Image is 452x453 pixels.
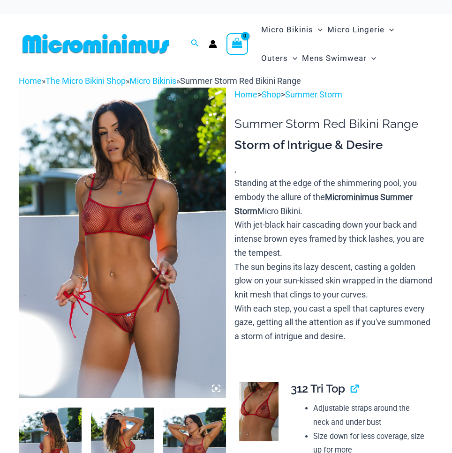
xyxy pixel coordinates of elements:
[19,76,42,86] a: Home
[234,137,433,153] h3: Storm of Intrigue & Desire
[234,89,257,99] a: Home
[129,76,176,86] a: Micro Bikinis
[234,137,433,343] div: ,
[226,33,248,55] a: View Shopping Cart, empty
[234,117,433,131] h1: Summer Storm Red Bikini Range
[234,192,413,216] b: Microminimus Summer Storm
[325,15,396,44] a: Micro LingerieMenu ToggleMenu Toggle
[234,88,433,102] p: > >
[300,44,378,73] a: Mens SwimwearMenu ToggleMenu Toggle
[367,46,376,70] span: Menu Toggle
[259,44,300,73] a: OutersMenu ToggleMenu Toggle
[19,88,226,398] img: Summer Storm Red 332 Crop Top 449 Thong
[239,382,279,441] img: Summer Storm Red 312 Tri Top
[45,76,126,86] a: The Micro Bikini Shop
[288,46,297,70] span: Menu Toggle
[261,18,313,42] span: Micro Bikinis
[327,18,384,42] span: Micro Lingerie
[209,40,217,48] a: Account icon link
[191,38,199,50] a: Search icon link
[180,76,301,86] span: Summer Storm Red Bikini Range
[285,89,342,99] a: Summer Storm
[234,176,433,343] p: Standing at the edge of the shimmering pool, you embody the allure of the Micro Bikini. With jet-...
[261,46,288,70] span: Outers
[257,14,433,74] nav: Site Navigation
[384,18,394,42] span: Menu Toggle
[262,89,281,99] a: Shop
[259,15,325,44] a: Micro BikinisMenu ToggleMenu Toggle
[302,46,367,70] span: Mens Swimwear
[291,382,345,395] span: 312 Tri Top
[19,33,173,54] img: MM SHOP LOGO FLAT
[313,401,426,429] li: Adjustable straps around the neck and under bust
[313,18,323,42] span: Menu Toggle
[19,76,301,86] span: » » »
